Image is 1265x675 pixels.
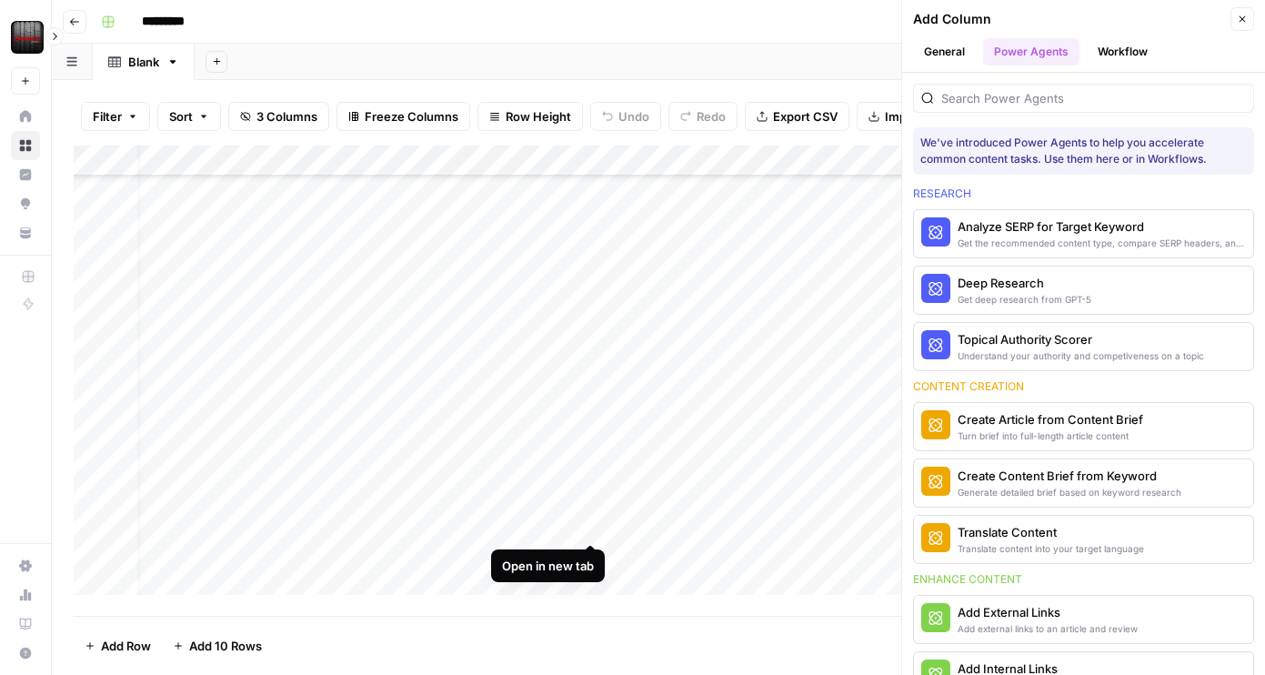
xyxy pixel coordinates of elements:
[773,107,838,126] span: Export CSV
[11,189,40,218] a: Opportunities
[857,102,962,131] button: Import CSV
[11,102,40,131] a: Home
[958,292,1091,307] div: Get deep research from GPT-5
[958,410,1143,428] div: Create Article from Content Brief
[93,107,122,126] span: Filter
[958,428,1143,443] div: Turn brief into full-length article content
[1087,38,1159,65] button: Workflow
[958,330,1204,348] div: Topical Authority Scorer
[477,102,583,131] button: Row Height
[914,516,1253,563] button: Translate ContentTranslate content into your target language
[11,15,40,60] button: Workspace: Tire Rack
[958,603,1138,621] div: Add External Links
[914,267,1253,314] button: Deep ResearchGet deep research from GPT-5
[920,135,1247,167] div: We've introduced Power Agents to help you accelerate common content tasks. Use them here or in Wo...
[11,610,40,639] a: Learning Hub
[958,274,1091,292] div: Deep Research
[189,637,262,655] span: Add 10 Rows
[590,102,661,131] button: Undo
[336,102,470,131] button: Freeze Columns
[668,102,738,131] button: Redo
[128,53,159,71] div: Blank
[506,107,571,126] span: Row Height
[11,218,40,247] a: Your Data
[913,378,1254,395] div: Content creation
[101,637,151,655] span: Add Row
[228,102,329,131] button: 3 Columns
[914,210,1253,257] button: Analyze SERP for Target KeywordGet the recommended content type, compare SERP headers, and analyz...
[958,541,1144,556] div: Translate content into your target language
[11,580,40,610] a: Usage
[81,102,150,131] button: Filter
[958,217,1246,236] div: Analyze SERP for Target Keyword
[913,571,1254,588] div: Enhance content
[697,107,726,126] span: Redo
[941,89,1246,107] input: Search Power Agents
[169,107,193,126] span: Sort
[11,21,44,54] img: Tire Rack Logo
[914,323,1253,370] button: Topical Authority ScorerUnderstand your authority and competiveness on a topic
[885,107,950,126] span: Import CSV
[157,102,221,131] button: Sort
[958,485,1181,499] div: Generate detailed brief based on keyword research
[162,631,273,660] button: Add 10 Rows
[914,596,1253,643] button: Add External LinksAdd external links to an article and review
[618,107,649,126] span: Undo
[93,44,195,80] a: Blank
[958,621,1138,636] div: Add external links to an article and review
[958,467,1181,485] div: Create Content Brief from Keyword
[913,186,1254,202] div: Research
[983,38,1079,65] button: Power Agents
[745,102,849,131] button: Export CSV
[913,38,976,65] button: General
[958,523,1144,541] div: Translate Content
[256,107,317,126] span: 3 Columns
[11,160,40,189] a: Insights
[502,557,594,575] div: Open in new tab
[11,639,40,668] button: Help + Support
[11,551,40,580] a: Settings
[958,236,1246,250] div: Get the recommended content type, compare SERP headers, and analyze SERP patterns
[914,403,1253,450] button: Create Article from Content BriefTurn brief into full-length article content
[74,631,162,660] button: Add Row
[365,107,458,126] span: Freeze Columns
[958,348,1204,363] div: Understand your authority and competiveness on a topic
[11,131,40,160] a: Browse
[914,459,1253,507] button: Create Content Brief from KeywordGenerate detailed brief based on keyword research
